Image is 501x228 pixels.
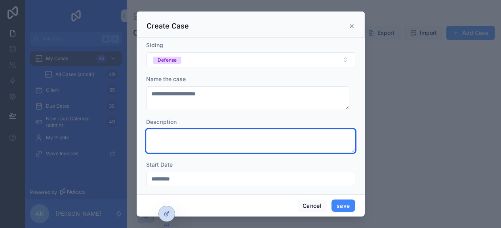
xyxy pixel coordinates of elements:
[297,199,327,212] button: Cancel
[146,118,177,125] span: Description
[146,76,186,82] span: Name the case
[147,21,189,31] h3: Create Case
[146,42,163,48] span: Siding
[331,199,355,212] button: save
[158,57,177,64] div: Defense
[153,56,181,64] button: Unselect DEFENSE
[146,52,355,67] button: Select Button
[146,161,173,168] span: Start Date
